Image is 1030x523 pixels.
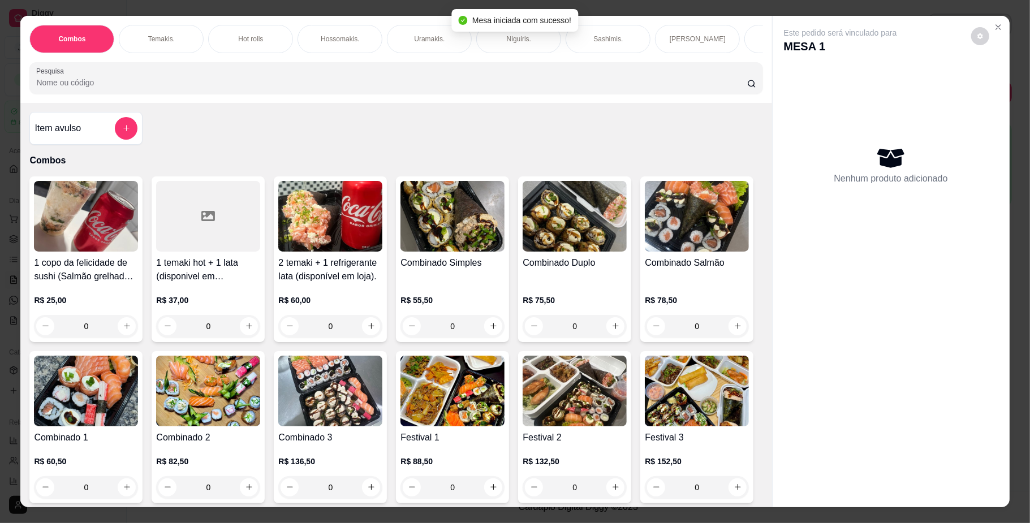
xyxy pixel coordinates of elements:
[278,181,382,252] img: product-image
[321,34,360,44] p: Hossomakis.
[118,317,136,335] button: increase-product-quantity
[278,356,382,426] img: product-image
[36,77,747,88] input: Pesquisa
[34,256,138,283] h4: 1 copo da felicidade de sushi (Salmão grelhado) 200ml + 1 lata (disponivel em [GEOGRAPHIC_DATA])
[278,431,382,444] h4: Combinado 3
[34,456,138,467] p: R$ 60,50
[645,295,749,306] p: R$ 78,50
[523,431,627,444] h4: Festival 2
[156,295,260,306] p: R$ 37,00
[971,27,989,45] button: decrease-product-quantity
[400,356,505,426] img: product-image
[158,317,176,335] button: decrease-product-quantity
[400,295,505,306] p: R$ 55,50
[784,38,897,54] p: MESA 1
[400,181,505,252] img: product-image
[989,18,1007,36] button: Close
[36,478,54,496] button: decrease-product-quantity
[281,478,299,496] button: decrease-product-quantity
[523,456,627,467] p: R$ 132,50
[156,356,260,426] img: product-image
[400,431,505,444] h4: Festival 1
[645,356,749,426] img: product-image
[58,34,85,44] p: Combos
[400,256,505,270] h4: Combinado Simples
[278,295,382,306] p: R$ 60,00
[115,117,137,140] button: add-separate-item
[472,16,571,25] span: Mesa iniciada com sucesso!
[34,356,138,426] img: product-image
[400,456,505,467] p: R$ 88,50
[645,456,749,467] p: R$ 152,50
[35,122,81,135] h4: Item avulso
[158,478,176,496] button: decrease-product-quantity
[645,181,749,252] img: product-image
[156,256,260,283] h4: 1 temaki hot + 1 lata (disponivel em [GEOGRAPHIC_DATA])
[34,295,138,306] p: R$ 25,00
[414,34,445,44] p: Uramakis.
[784,27,897,38] p: Este pedido será vinculado para
[523,181,627,252] img: product-image
[645,256,749,270] h4: Combinado Salmão
[507,34,531,44] p: Niguiris.
[118,478,136,496] button: increase-product-quantity
[29,154,762,167] p: Combos
[148,34,175,44] p: Temakis.
[34,431,138,444] h4: Combinado 1
[238,34,263,44] p: Hot rolls
[459,16,468,25] span: check-circle
[156,431,260,444] h4: Combinado 2
[362,478,380,496] button: increase-product-quantity
[670,34,726,44] p: [PERSON_NAME]
[523,295,627,306] p: R$ 75,50
[240,317,258,335] button: increase-product-quantity
[523,356,627,426] img: product-image
[523,256,627,270] h4: Combinado Duplo
[834,172,948,185] p: Nenhum produto adicionado
[645,431,749,444] h4: Festival 3
[34,181,138,252] img: product-image
[36,66,68,76] label: Pesquisa
[156,456,260,467] p: R$ 82,50
[278,456,382,467] p: R$ 136,50
[36,317,54,335] button: decrease-product-quantity
[240,478,258,496] button: increase-product-quantity
[593,34,623,44] p: Sashimis.
[278,256,382,283] h4: 2 temaki + 1 refrigerante lata (disponível em loja).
